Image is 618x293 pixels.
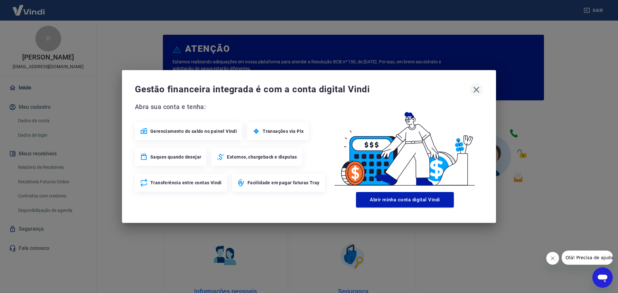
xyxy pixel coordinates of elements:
[546,252,559,265] iframe: Fechar mensagem
[135,102,327,112] span: Abra sua conta e tenha:
[150,179,222,186] span: Transferência entre contas Vindi
[4,5,54,10] span: Olá! Precisa de ajuda?
[562,251,613,265] iframe: Mensagem da empresa
[227,154,297,160] span: Estornos, chargeback e disputas
[592,267,613,288] iframe: Botão para abrir a janela de mensagens
[263,128,304,134] span: Transações via Pix
[135,83,470,96] span: Gestão financeira integrada é com a conta digital Vindi
[327,102,483,189] img: Good Billing
[356,192,454,207] button: Abrir minha conta digital Vindi
[150,154,201,160] span: Saques quando desejar
[150,128,237,134] span: Gerenciamento do saldo no painel Vindi
[248,179,320,186] span: Facilidade em pagar faturas Tray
